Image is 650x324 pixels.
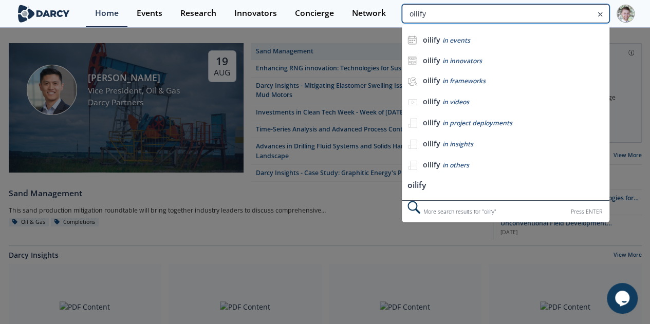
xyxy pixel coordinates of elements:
b: oilify [423,97,440,106]
b: oilify [423,55,440,65]
img: icon [407,35,417,45]
b: oilify [423,118,440,127]
img: Profile [617,5,635,23]
div: Home [95,9,119,17]
input: Advanced Search [402,4,609,23]
div: Innovators [234,9,277,17]
b: oilify [423,139,440,148]
span: in frameworks [442,77,486,85]
div: Research [180,9,216,17]
span: in project deployments [442,119,512,127]
div: Press ENTER [571,206,602,217]
b: oilify [423,35,440,45]
div: Events [137,9,162,17]
b: oilify [423,160,440,169]
iframe: chat widget [607,283,640,314]
span: in innovators [442,56,482,65]
div: Concierge [295,9,334,17]
b: oilify [423,75,440,85]
span: in events [442,36,470,45]
span: in videos [442,98,469,106]
li: oilify [402,176,609,195]
div: Network [352,9,386,17]
span: in others [442,161,469,169]
span: in insights [442,140,473,148]
img: logo-wide.svg [16,5,72,23]
img: icon [407,56,417,65]
div: More search results for " oilify " [402,200,609,222]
